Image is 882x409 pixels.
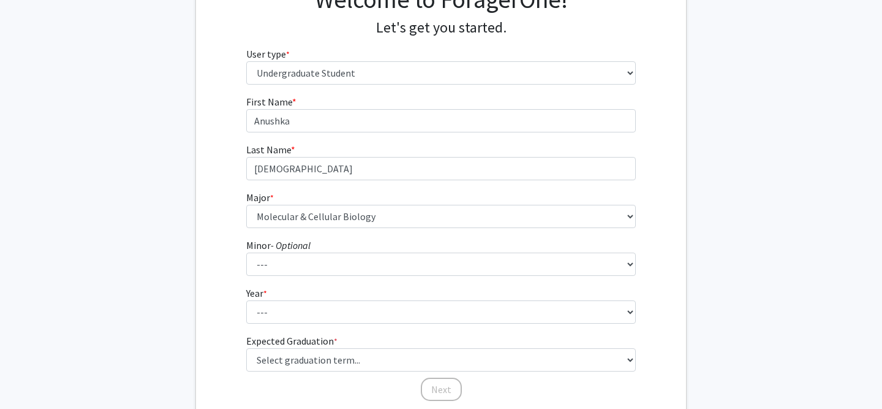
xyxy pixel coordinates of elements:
label: Minor [246,238,311,253]
i: - Optional [271,239,311,251]
h4: Let's get you started. [246,19,636,37]
label: Year [246,286,267,300]
span: First Name [246,96,292,108]
iframe: Chat [9,354,52,400]
label: User type [246,47,290,61]
label: Major [246,190,274,205]
span: Last Name [246,143,291,156]
label: Expected Graduation [246,334,337,348]
button: Next [421,378,462,401]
